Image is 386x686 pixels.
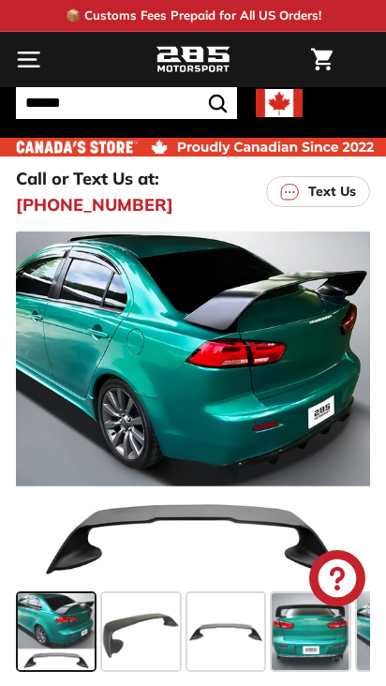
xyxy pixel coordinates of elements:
[302,33,342,86] a: Cart
[16,166,159,191] p: Call or Text Us at:
[66,7,321,25] p: 📦 Customs Fees Prepaid for All US Orders!
[16,87,237,119] input: Search
[304,550,371,611] inbox-online-store-chat: Shopify online store chat
[16,192,173,217] a: [PHONE_NUMBER]
[308,182,356,201] p: Text Us
[266,176,370,207] a: Text Us
[156,44,230,76] img: Logo_285_Motorsport_areodynamics_components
